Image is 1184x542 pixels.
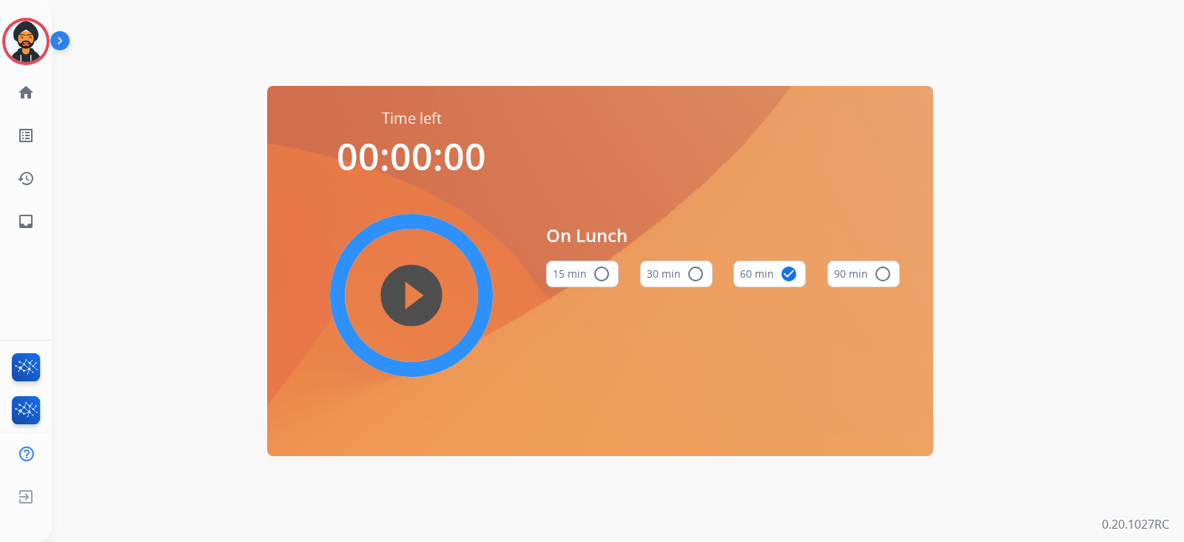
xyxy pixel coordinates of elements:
mat-icon: list_alt [17,127,35,144]
button: 15 min [546,261,619,287]
mat-icon: inbox [17,213,35,230]
mat-icon: check_circle [780,265,798,283]
button: 60 min [733,261,806,287]
mat-icon: radio_button_unchecked [687,265,704,283]
mat-icon: radio_button_unchecked [593,265,610,283]
mat-icon: history [17,170,35,187]
button: 30 min [640,261,713,287]
mat-icon: play_circle_filled [403,287,420,304]
span: Time left [382,108,442,129]
button: 90 min [827,261,900,287]
p: 0.20.1027RC [1102,515,1169,533]
span: 00:00:00 [337,131,486,181]
img: avatar [5,21,47,62]
span: On Lunch [546,222,900,249]
mat-icon: home [17,84,35,101]
mat-icon: radio_button_unchecked [874,265,892,283]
